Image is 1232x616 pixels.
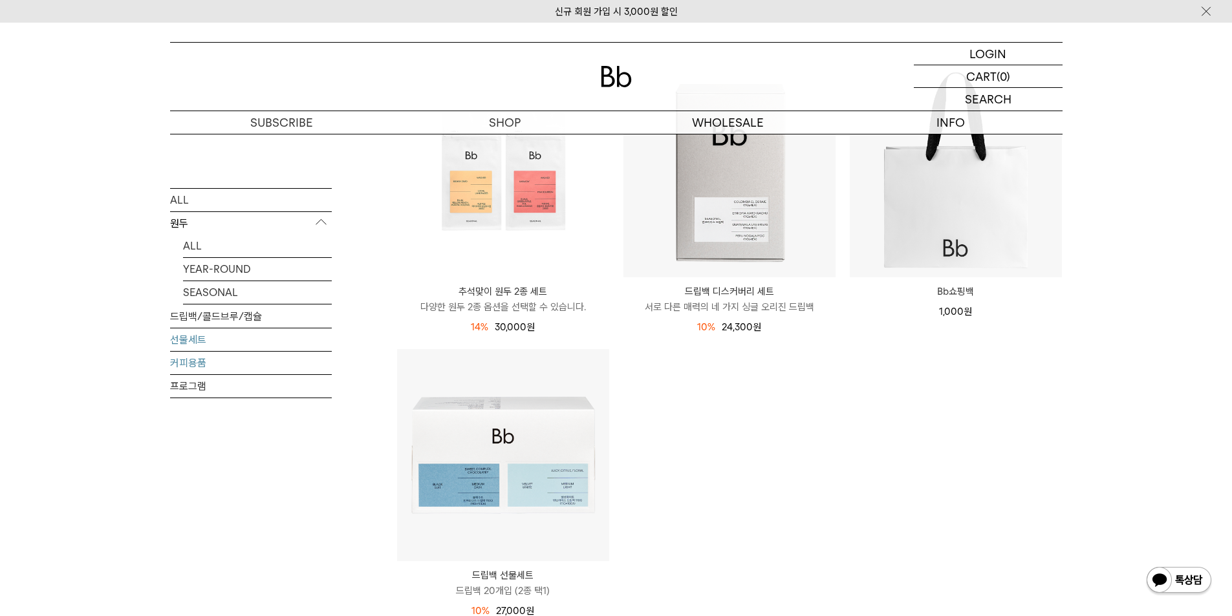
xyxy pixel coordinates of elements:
img: 로고 [601,66,632,87]
img: 카카오톡 채널 1:1 채팅 버튼 [1145,566,1213,597]
p: 드립백 20개입 (2종 택1) [397,583,609,599]
a: 추석맞이 원두 2종 세트 다양한 원두 2종 옵션을 선택할 수 있습니다. [397,284,609,315]
p: CART [966,65,997,87]
a: 선물세트 [170,328,332,350]
p: 추석맞이 원두 2종 세트 [397,284,609,299]
a: SHOP [393,111,616,134]
p: WHOLESALE [616,111,839,134]
a: SEASONAL [183,281,332,303]
p: 드립백 디스커버리 세트 [623,284,836,299]
p: 드립백 선물세트 [397,568,609,583]
p: 원두 [170,211,332,235]
img: 드립백 디스커버리 세트 [623,65,836,277]
img: Bb쇼핑백 [850,65,1062,277]
a: Bb쇼핑백 [850,284,1062,299]
p: SEARCH [965,88,1011,111]
span: 30,000 [495,321,535,333]
a: CART (0) [914,65,1063,88]
p: 서로 다른 매력의 네 가지 싱글 오리진 드립백 [623,299,836,315]
a: SUBSCRIBE [170,111,393,134]
a: 커피용품 [170,351,332,374]
a: ALL [183,234,332,257]
a: 신규 회원 가입 시 3,000원 할인 [555,6,678,17]
img: 드립백 선물세트 [397,349,609,561]
p: LOGIN [969,43,1006,65]
a: 드립백 선물세트 드립백 20개입 (2종 택1) [397,568,609,599]
div: 14% [471,319,488,335]
span: 1,000 [939,306,972,317]
span: 원 [964,306,972,317]
span: 24,300 [722,321,761,333]
a: YEAR-ROUND [183,257,332,280]
img: 추석맞이 원두 2종 세트 [397,65,609,277]
div: 10% [697,319,715,335]
a: 프로그램 [170,374,332,397]
a: ALL [170,188,332,211]
p: 다양한 원두 2종 옵션을 선택할 수 있습니다. [397,299,609,315]
span: 원 [526,321,535,333]
p: INFO [839,111,1063,134]
p: (0) [997,65,1010,87]
a: LOGIN [914,43,1063,65]
a: 드립백 디스커버리 세트 서로 다른 매력의 네 가지 싱글 오리진 드립백 [623,284,836,315]
a: 드립백/콜드브루/캡슐 [170,304,332,327]
span: 원 [753,321,761,333]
